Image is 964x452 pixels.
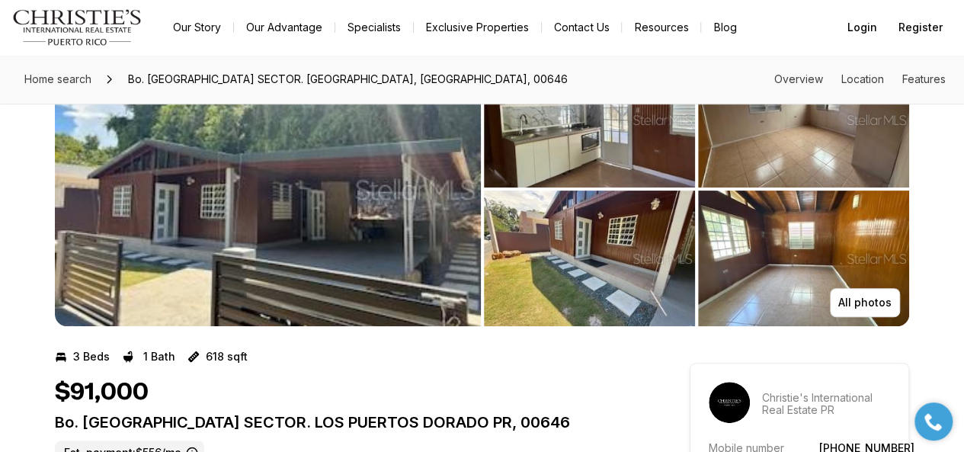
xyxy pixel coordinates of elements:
button: All photos [830,288,900,317]
button: View image gallery [55,52,481,326]
p: Bo. [GEOGRAPHIC_DATA] SECTOR. LOS PUERTOS DORADO PR, 00646 [55,413,635,431]
nav: Page section menu [774,73,946,85]
a: Home search [18,67,98,91]
img: logo [12,9,143,46]
a: Skip to: Overview [774,72,823,85]
a: Our Story [161,17,233,38]
h1: $91,000 [55,378,149,407]
div: Listing Photos [55,52,909,326]
a: Blog [701,17,748,38]
button: View image gallery [484,191,695,326]
span: Login [847,21,877,34]
button: Contact Us [542,17,621,38]
button: View image gallery [698,191,909,326]
span: Home search [24,72,91,85]
button: Login [838,12,886,43]
p: Christie's International Real Estate PR [762,392,890,416]
p: 1 Bath [143,351,175,363]
p: 3 Beds [73,351,110,363]
li: 1 of 5 [55,52,481,326]
p: All photos [838,297,892,309]
li: 2 of 5 [484,52,910,326]
a: Our Advantage [234,17,335,38]
p: 618 sqft [206,351,248,363]
a: Specialists [335,17,413,38]
a: Skip to: Features [902,72,946,85]
button: View image gallery [484,52,695,188]
span: Register [898,21,943,34]
button: Register [889,12,952,43]
a: Skip to: Location [841,72,884,85]
a: Resources [622,17,700,38]
span: Bo. [GEOGRAPHIC_DATA] SECTOR. [GEOGRAPHIC_DATA], [GEOGRAPHIC_DATA], 00646 [122,67,574,91]
a: Exclusive Properties [414,17,541,38]
button: View image gallery [698,52,909,188]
